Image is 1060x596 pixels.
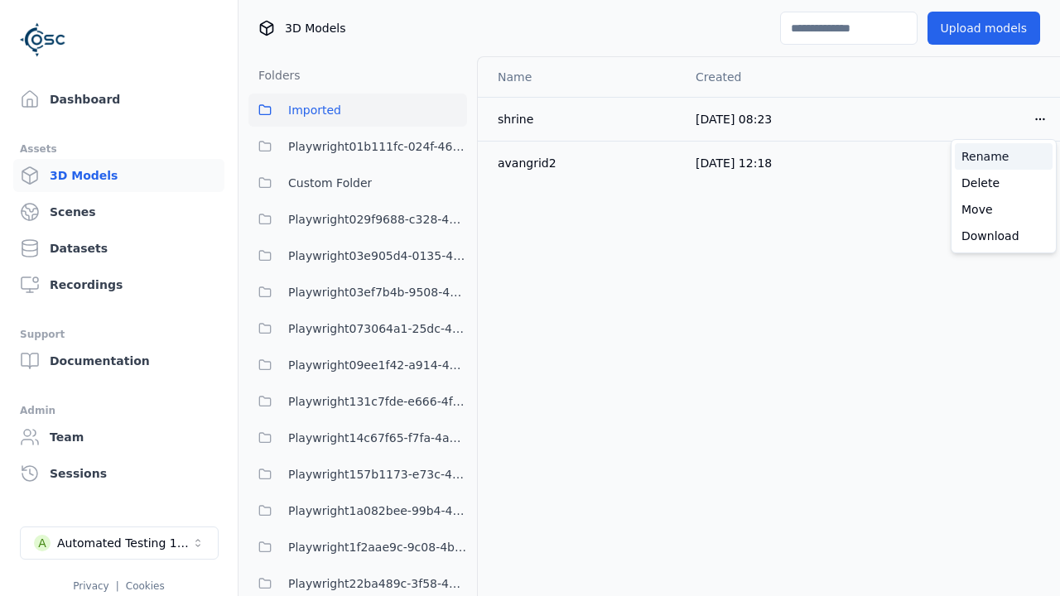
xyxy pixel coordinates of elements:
[955,196,1053,223] a: Move
[955,223,1053,249] a: Download
[955,170,1053,196] a: Delete
[955,143,1053,170] a: Rename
